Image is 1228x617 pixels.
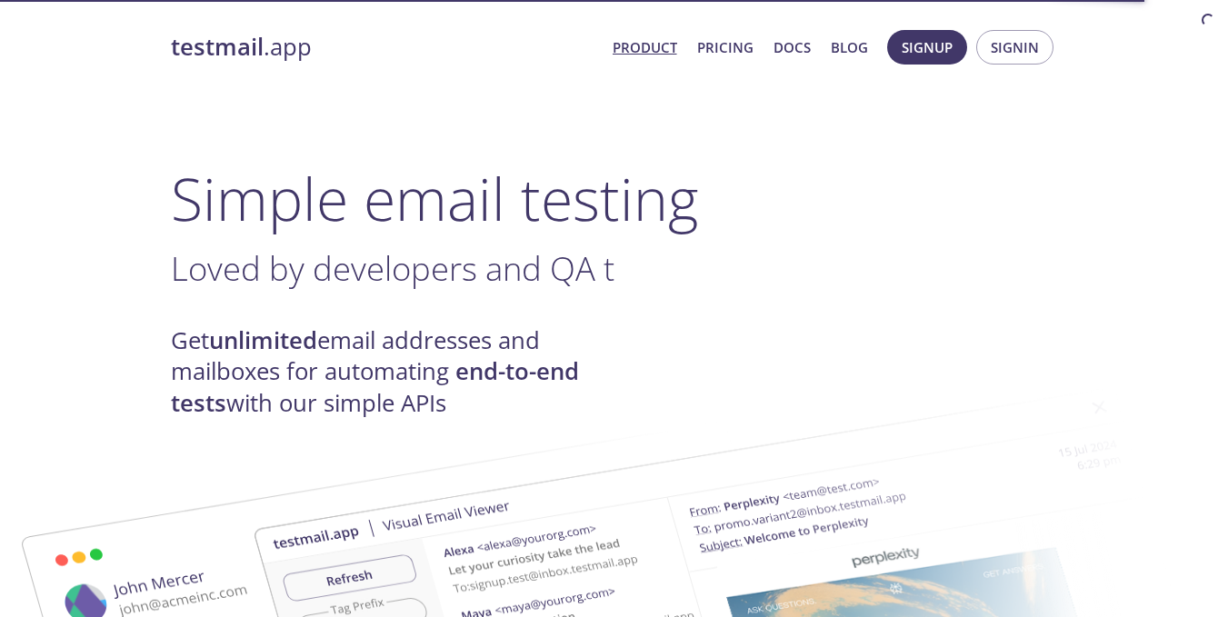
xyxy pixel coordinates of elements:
[902,35,953,59] span: Signup
[976,30,1053,65] button: Signin
[171,355,579,418] strong: end-to-end tests
[613,35,677,59] a: Product
[171,32,598,63] a: testmail.app
[831,35,868,59] a: Blog
[171,325,614,419] h4: Get email addresses and mailboxes for automating with our simple APIs
[171,245,614,291] span: Loved by developers and QA t
[697,35,754,59] a: Pricing
[887,30,967,65] button: Signup
[171,164,1058,234] h1: Simple email testing
[991,35,1039,59] span: Signin
[209,324,317,356] strong: unlimited
[171,31,264,63] strong: testmail
[774,35,811,59] a: Docs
